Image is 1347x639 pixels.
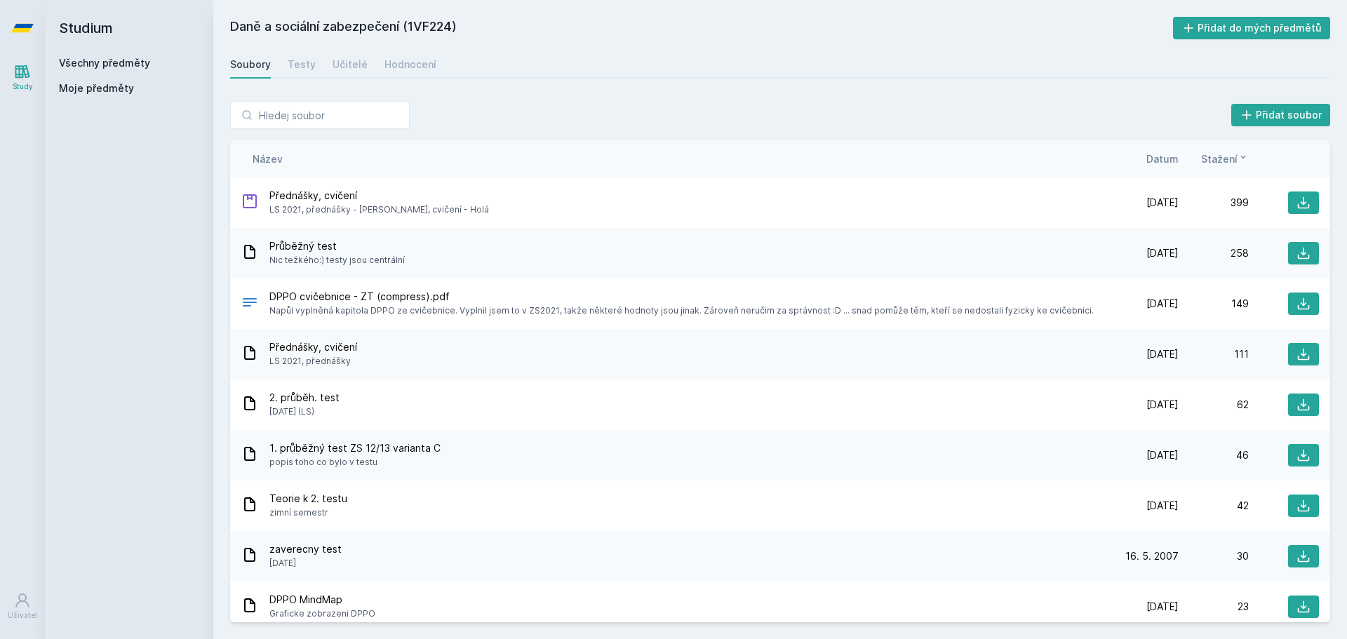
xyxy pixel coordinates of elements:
div: PDF [241,294,258,314]
span: [DATE] [269,556,342,570]
span: LS 2021, přednášky [269,354,357,368]
a: Hodnocení [384,51,436,79]
button: Datum [1146,152,1179,166]
span: [DATE] (LS) [269,405,340,419]
button: Přidat soubor [1231,104,1331,126]
button: Stažení [1201,152,1249,166]
div: Soubory [230,58,271,72]
span: Stažení [1201,152,1238,166]
a: Všechny předměty [59,57,150,69]
button: Přidat do mých předmětů [1173,17,1331,39]
div: 149 [1179,297,1249,311]
div: Uživatel [8,610,37,621]
h2: Daně a sociální zabezpečení (1VF224) [230,17,1173,39]
div: 42 [1179,499,1249,513]
span: 16. 5. 2007 [1125,549,1179,563]
button: Název [253,152,283,166]
a: Study [3,56,42,99]
span: [DATE] [1146,448,1179,462]
span: LS 2021, přednášky - [PERSON_NAME], cvičení - Holá [269,203,489,217]
span: [DATE] [1146,499,1179,513]
span: Přednášky, cvičení [269,189,489,203]
div: 258 [1179,246,1249,260]
span: [DATE] [1146,398,1179,412]
span: 1. průběžný test ZS 12/13 varianta C [269,441,441,455]
span: popis toho co bylo v testu [269,455,441,469]
div: Hodnocení [384,58,436,72]
div: Testy [288,58,316,72]
div: 23 [1179,600,1249,614]
span: Teorie k 2. testu [269,492,347,506]
div: Učitelé [333,58,368,72]
span: Přednášky, cvičení [269,340,357,354]
span: [DATE] [1146,297,1179,311]
span: Moje předměty [59,81,134,95]
span: [DATE] [1146,600,1179,614]
a: Soubory [230,51,271,79]
div: .ZIP [241,193,258,213]
div: 111 [1179,347,1249,361]
span: Graficke zobrazeni DPPO [269,607,375,621]
input: Hledej soubor [230,101,410,129]
span: DPPO MindMap [269,593,375,607]
span: Průběžný test [269,239,405,253]
div: Study [13,81,33,92]
a: Testy [288,51,316,79]
div: 399 [1179,196,1249,210]
span: [DATE] [1146,196,1179,210]
span: 2. průběh. test [269,391,340,405]
span: zimní semestr [269,506,347,520]
div: 30 [1179,549,1249,563]
span: [DATE] [1146,347,1179,361]
a: Uživatel [3,585,42,628]
a: Učitelé [333,51,368,79]
span: DPPO cvičebnice - ZT (compress).pdf [269,290,1094,304]
span: zaverecny test [269,542,342,556]
span: [DATE] [1146,246,1179,260]
span: Napůl vyplněná kapitola DPPO ze cvičebnice. Vyplnil jsem to v ZS2021, takže některé hodnoty jsou ... [269,304,1094,318]
div: 46 [1179,448,1249,462]
span: Nic težkého:) testy jsou centrální [269,253,405,267]
div: 62 [1179,398,1249,412]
